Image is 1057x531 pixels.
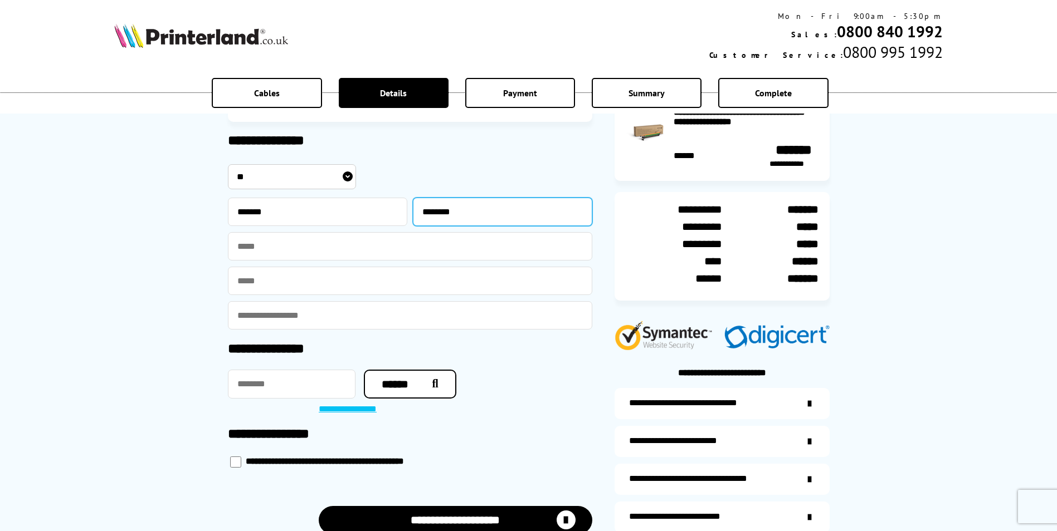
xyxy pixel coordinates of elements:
div: Mon - Fri 9:00am - 5:30pm [709,11,943,21]
img: Printerland Logo [114,23,288,48]
span: 0800 995 1992 [843,42,943,62]
span: Summary [629,87,665,99]
span: Sales: [791,29,837,40]
span: Complete [755,87,792,99]
a: 0800 840 1992 [837,21,943,42]
span: Payment [503,87,537,99]
span: Details [380,87,407,99]
span: Customer Service: [709,50,843,60]
a: additional-cables [615,464,830,495]
span: Cables [254,87,280,99]
a: items-arrive [615,426,830,457]
a: additional-ink [615,388,830,419]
